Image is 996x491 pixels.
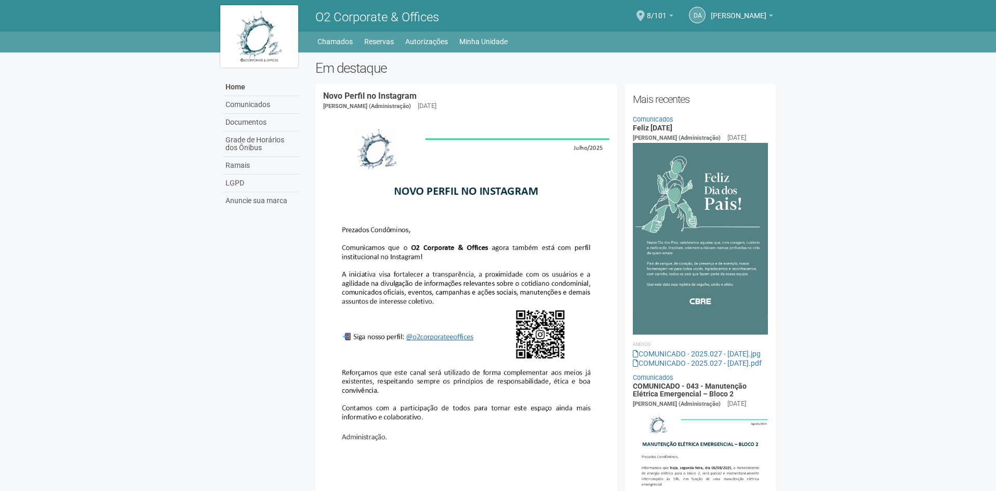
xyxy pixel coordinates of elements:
a: Feliz [DATE] [633,124,672,132]
a: [PERSON_NAME] [711,13,773,21]
span: [PERSON_NAME] (Administração) [323,103,411,110]
div: [DATE] [727,399,746,408]
a: Home [223,78,300,96]
span: Daniel Andres Soto Lozada [711,2,766,20]
span: O2 Corporate & Offices [315,10,439,24]
a: Comunicados [633,115,673,123]
a: 8/101 [647,13,673,21]
span: [PERSON_NAME] (Administração) [633,401,721,407]
a: COMUNICADO - 2025.027 - [DATE].pdf [633,359,762,367]
a: Ramais [223,157,300,175]
a: Chamados [317,34,353,49]
img: logo.jpg [220,5,298,68]
a: DA [689,7,706,23]
a: Documentos [223,114,300,131]
a: Anuncie sua marca [223,192,300,209]
a: Reservas [364,34,394,49]
li: Anexos [633,340,768,349]
img: COMUNICADO%20-%202025.027%20-%20Dia%20dos%20Pais.jpg [633,143,768,335]
div: [DATE] [727,133,746,142]
a: LGPD [223,175,300,192]
span: [PERSON_NAME] (Administração) [633,135,721,141]
h2: Mais recentes [633,91,768,107]
a: Novo Perfil no Instagram [323,91,417,101]
a: Comunicados [223,96,300,114]
span: 8/101 [647,2,667,20]
a: Autorizações [405,34,448,49]
div: [DATE] [418,101,436,111]
a: Grade de Horários dos Ônibus [223,131,300,157]
a: Comunicados [633,374,673,381]
a: Minha Unidade [459,34,508,49]
a: COMUNICADO - 043 - Manutenção Elétrica Emergencial – Bloco 2 [633,382,747,398]
a: COMUNICADO - 2025.027 - [DATE].jpg [633,350,761,358]
h2: Em destaque [315,60,776,76]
